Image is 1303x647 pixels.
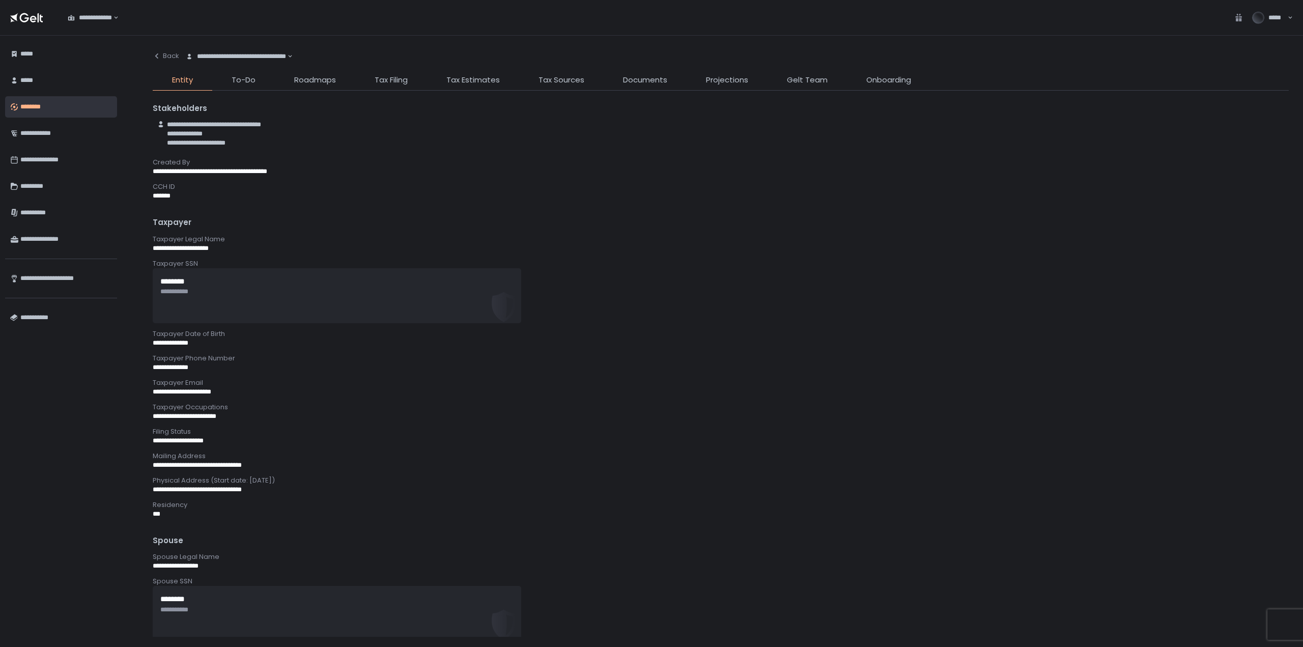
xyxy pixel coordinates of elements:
button: Back [153,46,179,66]
div: Taxpayer Legal Name [153,235,1289,244]
div: Search for option [179,46,293,67]
span: Tax Filing [375,74,408,86]
div: Taxpayer Phone Number [153,354,1289,363]
span: Entity [172,74,193,86]
div: Created By [153,158,1289,167]
div: Taxpayer [153,217,1289,229]
span: Tax Sources [539,74,584,86]
div: Spouse Legal Name [153,552,1289,561]
span: Projections [706,74,748,86]
div: Taxpayer Email [153,378,1289,387]
div: Taxpayer SSN [153,259,1289,268]
span: Roadmaps [294,74,336,86]
div: Back [153,51,179,61]
input: Search for option [112,13,112,23]
div: Search for option [61,7,119,29]
span: Documents [623,74,667,86]
div: Stakeholders [153,103,1289,115]
span: Gelt Team [787,74,828,86]
span: To-Do [232,74,256,86]
div: Filing Status [153,427,1289,436]
input: Search for option [286,51,287,62]
div: CCH ID [153,182,1289,191]
div: Residency [153,500,1289,510]
span: Onboarding [866,74,911,86]
div: Mailing Address [153,452,1289,461]
div: Spouse SSN [153,577,1289,586]
div: Spouse [153,535,1289,547]
span: Tax Estimates [446,74,500,86]
div: Taxpayer Occupations [153,403,1289,412]
div: Taxpayer Date of Birth [153,329,1289,339]
div: Physical Address (Start date: [DATE]) [153,476,1289,485]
